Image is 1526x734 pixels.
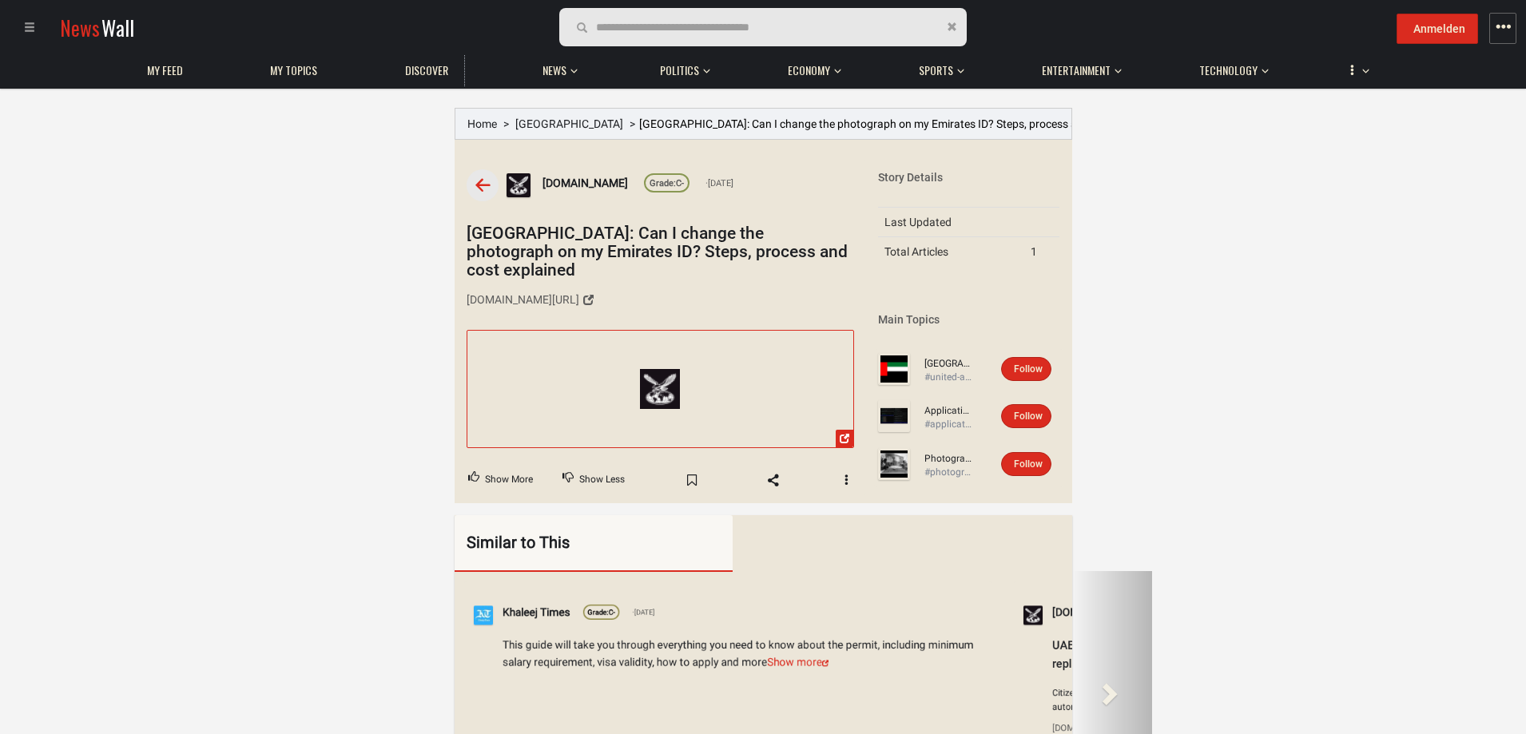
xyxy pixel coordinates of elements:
div: #photographic-studio [924,466,972,479]
div: C- [587,607,614,618]
span: UAE introduces single-step Emirates ID renewal and replacement system [1052,638,1318,670]
a: News [534,55,574,86]
a: Economy [780,55,838,86]
span: [GEOGRAPHIC_DATA]: Can I change the photograph on my Emirates ID? Steps, process and cost explained [639,117,1163,130]
span: Share [750,467,797,493]
div: Similar to This [467,531,673,554]
a: Politics [652,55,707,86]
img: UAE: Can I change the photograph on my Emirates ID? Steps ... [640,369,680,409]
img: Profile picture of Application software [878,400,910,432]
span: Sports [919,63,953,77]
span: Anmelden [1413,22,1465,35]
a: Grade:C- [582,604,619,619]
span: News [60,13,100,42]
button: Economy [780,48,841,86]
button: Upvote [455,465,546,495]
span: Economy [788,63,830,77]
button: Anmelden [1397,14,1478,44]
div: [DOMAIN_NAME][URL] [1052,720,1143,734]
a: Photographic studio [924,452,972,466]
div: This guide will take you through everything you need to know about the permit, including minimum ... [503,636,982,671]
span: Bookmark [669,467,715,493]
a: Show more [767,656,829,669]
a: Khaleej Times [503,603,570,621]
span: Discover [405,63,448,77]
td: Last Updated [878,208,1025,237]
a: [DOMAIN_NAME][URL] [467,287,854,314]
a: [DOMAIN_NAME] [542,174,628,192]
span: Grade: [650,178,676,188]
img: Profile picture of gulfnews.com [507,173,531,197]
a: Technology [1191,55,1266,86]
td: Total Articles [878,237,1025,267]
a: Application software [924,404,972,418]
a: UAE: Can I change the photograph on my Emirates ID? Steps ... [467,330,854,449]
button: News [534,48,582,86]
div: [DOMAIN_NAME][URL] [467,291,579,308]
img: Profile picture of United Arab Emirates [878,353,910,385]
div: C- [650,177,684,191]
span: My topics [270,63,317,77]
span: [DATE] [632,606,654,617]
button: Technology [1191,48,1269,86]
img: Profile picture of Khaleej Times [474,605,493,625]
div: Main Topics [878,311,1060,327]
a: Sports [911,55,961,86]
img: Profile picture of Photographic studio [878,448,910,480]
span: My Feed [147,63,183,77]
a: Home [467,117,497,130]
button: Downvote [549,465,638,495]
span: Show Less [579,470,625,490]
div: #application-software [924,418,972,431]
span: Show More [485,470,533,490]
span: Citizens can now renew or replace IDs in one step, with validity automatically set by age [1052,685,1330,714]
a: [GEOGRAPHIC_DATA] [924,357,972,371]
span: Follow [1014,363,1043,375]
span: News [542,63,566,77]
span: Technology [1199,63,1258,77]
div: Story Details [878,169,1060,185]
a: [DOMAIN_NAME] [1052,603,1137,621]
img: Profile picture of gulfnews.com [1023,605,1043,625]
button: Entertainment [1034,48,1122,86]
a: Entertainment [1034,55,1119,86]
span: Follow [1014,411,1043,422]
a: Grade:C- [644,173,689,192]
span: Wall [101,13,134,42]
span: Politics [660,63,699,77]
h1: [GEOGRAPHIC_DATA]: Can I change the photograph on my Emirates ID? Steps, process and cost explained [467,224,854,280]
a: [GEOGRAPHIC_DATA] [515,117,623,130]
td: 1 [1024,237,1059,267]
button: Sports [911,48,964,86]
a: NewsWall [60,13,134,42]
span: Grade: [587,608,608,616]
button: Politics [652,48,710,86]
span: Follow [1014,458,1043,470]
span: Entertainment [1042,63,1111,77]
div: #united-arab-[GEOGRAPHIC_DATA] [924,371,972,384]
span: [DATE] [705,177,733,191]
